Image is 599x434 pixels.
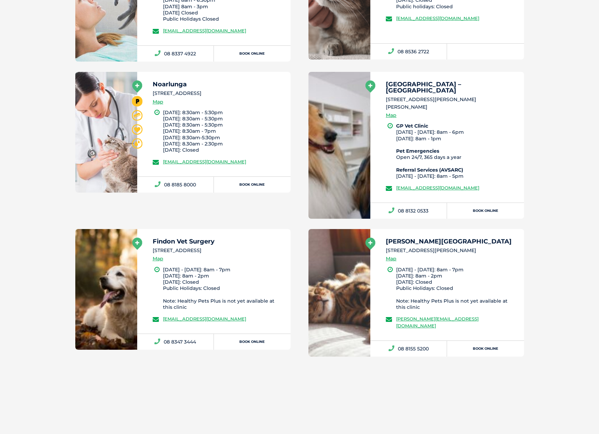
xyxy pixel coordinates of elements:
[153,98,163,106] a: Map
[163,316,246,322] a: [EMAIL_ADDRESS][DOMAIN_NAME]
[396,167,463,173] b: Referral Services (AVSARC)
[447,203,524,219] a: Book Online
[386,238,518,245] h5: [PERSON_NAME][GEOGRAPHIC_DATA]
[153,238,285,245] h5: Findon Vet Surgery
[386,247,518,254] li: [STREET_ADDRESS][PERSON_NAME]
[396,123,428,129] b: GP Vet Clinic
[447,341,524,357] a: Book Online
[214,177,291,193] a: Book Online
[396,15,479,21] a: [EMAIL_ADDRESS][DOMAIN_NAME]
[396,267,518,310] li: [DATE] - [DATE]: 8am - 7pm [DATE]: 8am - 2pm [DATE]: Closed Public Holidays: Closed Note: Healthy...
[153,81,285,87] h5: Noarlunga
[386,81,518,94] h5: [GEOGRAPHIC_DATA] – [GEOGRAPHIC_DATA]
[396,316,479,328] a: [PERSON_NAME][EMAIL_ADDRESS][DOMAIN_NAME]
[386,111,396,119] a: Map
[386,255,396,263] a: Map
[396,148,439,154] b: Pet Emergencies
[163,109,285,153] li: [DATE]: 8:30am - 5:30pm [DATE]: 8:30am - 5:30pm [DATE]: 8:30am - 5:30pm [DATE]: 8:30am - 7pm [DAT...
[214,334,291,350] a: Book Online
[137,334,214,350] a: 08 8347 3444
[163,267,285,310] li: [DATE] - [DATE]: 8am - 7pm [DATE]: 8am - 2pm [DATE]: Closed Public Holidays: Closed Note: Healthy...
[396,123,518,179] li: [DATE] - [DATE]: 8am - 6pm [DATE]: 8am - 1pm Open 24/7, 365 days a year [DATE] - [DATE]: 8am - 5pm
[153,90,285,97] li: [STREET_ADDRESS]
[370,341,447,357] a: 08 8155 5200
[153,247,285,254] li: [STREET_ADDRESS]
[153,255,163,263] a: Map
[163,159,246,164] a: [EMAIL_ADDRESS][DOMAIN_NAME]
[396,185,479,191] a: [EMAIL_ADDRESS][DOMAIN_NAME]
[163,28,246,33] a: [EMAIL_ADDRESS][DOMAIN_NAME]
[137,46,214,62] a: 08 8337 4922
[214,46,291,62] a: Book Online
[370,203,447,219] a: 08 8132 0533
[137,177,214,193] a: 08 8185 8000
[370,44,447,59] a: 08 8536 2722
[386,96,518,111] li: [STREET_ADDRESS][PERSON_NAME][PERSON_NAME]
